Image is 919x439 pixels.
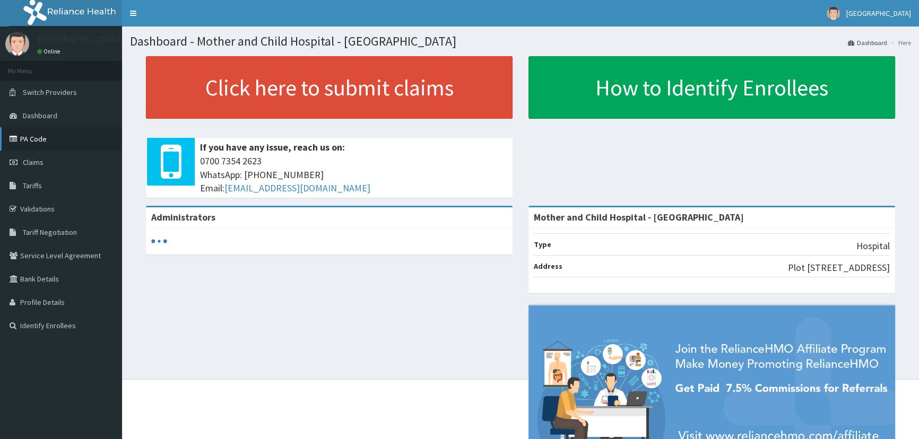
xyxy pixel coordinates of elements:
[788,261,890,275] p: Plot [STREET_ADDRESS]
[23,227,77,237] span: Tariff Negotiation
[23,157,44,167] span: Claims
[848,38,887,47] a: Dashboard
[146,56,513,119] a: Click here to submit claims
[846,8,911,18] span: [GEOGRAPHIC_DATA]
[888,38,911,47] li: Here
[534,261,562,271] b: Address
[23,87,77,97] span: Switch Providers
[200,141,345,153] b: If you have any issue, reach us on:
[534,211,744,223] strong: Mother and Child Hospital - [GEOGRAPHIC_DATA]
[151,211,215,223] b: Administrators
[23,111,57,120] span: Dashboard
[200,154,507,195] span: 0700 7354 2623 WhatsApp: [PHONE_NUMBER] Email:
[37,34,125,44] p: [GEOGRAPHIC_DATA]
[534,240,551,249] b: Type
[5,32,29,56] img: User Image
[130,34,911,48] h1: Dashboard - Mother and Child Hospital - [GEOGRAPHIC_DATA]
[528,56,895,119] a: How to Identify Enrollees
[23,181,42,190] span: Tariffs
[151,233,167,249] svg: audio-loading
[856,239,890,253] p: Hospital
[37,48,63,55] a: Online
[827,7,840,20] img: User Image
[224,182,370,194] a: [EMAIL_ADDRESS][DOMAIN_NAME]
